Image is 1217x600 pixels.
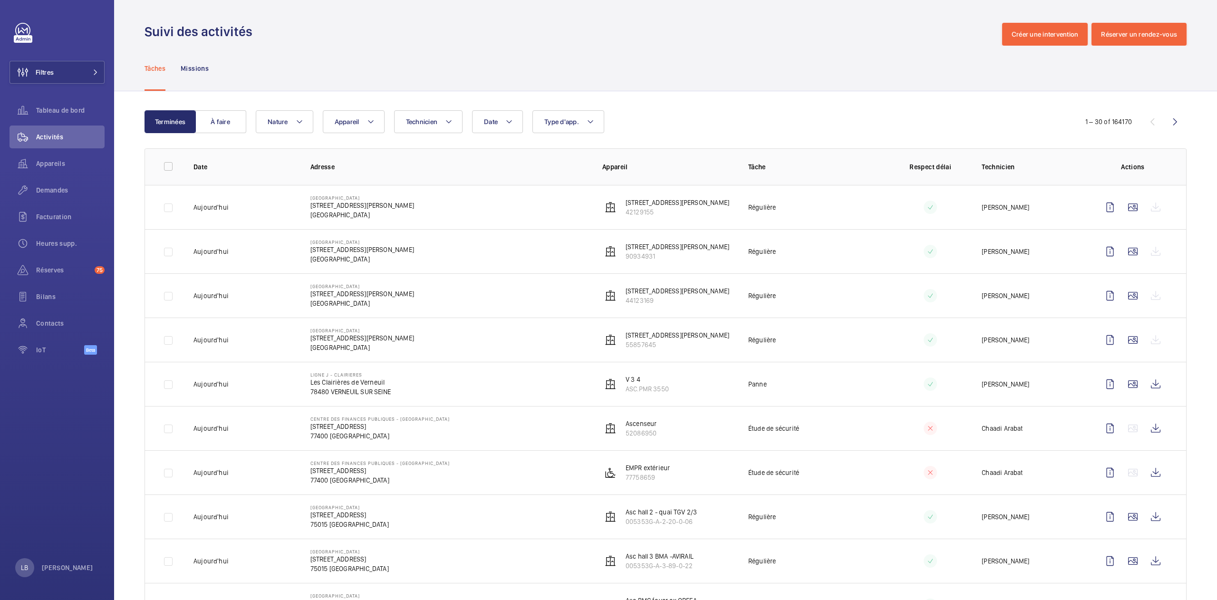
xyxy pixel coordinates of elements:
[1091,23,1187,46] button: Réserver un rendez-vous
[605,511,616,523] img: elevator.svg
[323,110,385,133] button: Appareil
[310,593,389,599] p: [GEOGRAPHIC_DATA]
[310,372,391,377] p: Ligne J - CLAIRIERES
[472,110,523,133] button: Date
[310,460,450,466] p: Centre des finances publiques - [GEOGRAPHIC_DATA]
[605,555,616,567] img: elevator.svg
[310,377,391,387] p: Les Clairières de Verneuil
[84,345,97,355] span: Beta
[193,335,229,345] p: Aujourd'hui
[626,340,729,349] p: 55857645
[310,416,450,422] p: Centre des finances publiques - [GEOGRAPHIC_DATA]
[982,424,1023,433] p: Chaadi Arabat
[626,428,657,438] p: 52086950
[310,510,389,520] p: [STREET_ADDRESS]
[1002,23,1088,46] button: Créer une intervention
[605,202,616,213] img: elevator.svg
[626,198,729,207] p: [STREET_ADDRESS][PERSON_NAME]
[310,162,587,172] p: Adresse
[605,423,616,434] img: elevator.svg
[36,265,91,275] span: Réserves
[193,291,229,300] p: Aujourd'hui
[748,379,767,389] p: Panne
[193,512,229,522] p: Aujourd'hui
[310,387,391,397] p: 78480 VERNEUIL SUR SEINE
[626,296,729,305] p: 44123169
[982,556,1029,566] p: [PERSON_NAME]
[310,210,414,220] p: [GEOGRAPHIC_DATA]
[310,431,450,441] p: 77400 [GEOGRAPHIC_DATA]
[394,110,463,133] button: Technicien
[982,291,1029,300] p: [PERSON_NAME]
[36,212,105,222] span: Facturation
[310,333,414,343] p: [STREET_ADDRESS][PERSON_NAME]
[748,424,799,433] p: Étude de sécurité
[626,384,669,394] p: ASC.PMR 3550
[602,162,733,172] p: Appareil
[36,292,105,301] span: Bilans
[310,549,389,554] p: [GEOGRAPHIC_DATA]
[21,563,28,572] p: LB
[748,556,776,566] p: Régulière
[36,185,105,195] span: Demandes
[193,379,229,389] p: Aujourd'hui
[145,23,258,40] h1: Suivi des activités
[310,299,414,308] p: [GEOGRAPHIC_DATA]
[181,64,209,73] p: Missions
[145,64,165,73] p: Tâches
[1085,117,1132,126] div: 1 – 30 of 164170
[1099,162,1167,172] p: Actions
[310,520,389,529] p: 75015 [GEOGRAPHIC_DATA]
[626,242,729,252] p: [STREET_ADDRESS][PERSON_NAME]
[310,201,414,210] p: [STREET_ADDRESS][PERSON_NAME]
[982,162,1083,172] p: Technicien
[36,68,54,77] span: Filtres
[626,552,694,561] p: Asc hall 3 BMA -AVIRAIL
[36,132,105,142] span: Activités
[982,512,1029,522] p: [PERSON_NAME]
[36,239,105,248] span: Heures supp.
[484,118,498,126] span: Date
[626,330,729,340] p: [STREET_ADDRESS][PERSON_NAME]
[982,335,1029,345] p: [PERSON_NAME]
[310,564,389,573] p: 75015 [GEOGRAPHIC_DATA]
[532,110,604,133] button: Type d'app.
[335,118,359,126] span: Appareil
[36,106,105,115] span: Tableau de bord
[894,162,966,172] p: Respect délai
[605,334,616,346] img: elevator.svg
[310,422,450,431] p: [STREET_ADDRESS]
[982,203,1029,212] p: [PERSON_NAME]
[36,345,84,355] span: IoT
[95,266,105,274] span: 75
[626,473,670,482] p: 77758659
[748,247,776,256] p: Régulière
[406,118,438,126] span: Technicien
[605,467,616,478] img: platform_lift.svg
[748,468,799,477] p: Étude de sécurité
[310,283,414,289] p: [GEOGRAPHIC_DATA]
[310,245,414,254] p: [STREET_ADDRESS][PERSON_NAME]
[605,378,616,390] img: elevator.svg
[310,195,414,201] p: [GEOGRAPHIC_DATA]
[36,319,105,328] span: Contacts
[145,110,196,133] button: Terminées
[982,379,1029,389] p: [PERSON_NAME]
[748,512,776,522] p: Régulière
[310,475,450,485] p: 77400 [GEOGRAPHIC_DATA]
[193,556,229,566] p: Aujourd'hui
[626,207,729,217] p: 42129155
[605,290,616,301] img: elevator.svg
[193,247,229,256] p: Aujourd'hui
[626,561,694,571] p: 005353G-A-3-89-0-22
[10,61,105,84] button: Filtres
[748,162,879,172] p: Tâche
[310,466,450,475] p: [STREET_ADDRESS]
[626,517,697,526] p: 005353G-A-2-20-0-06
[193,203,229,212] p: Aujourd'hui
[544,118,579,126] span: Type d'app.
[626,252,729,261] p: 90934931
[256,110,313,133] button: Nature
[310,239,414,245] p: [GEOGRAPHIC_DATA]
[748,335,776,345] p: Régulière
